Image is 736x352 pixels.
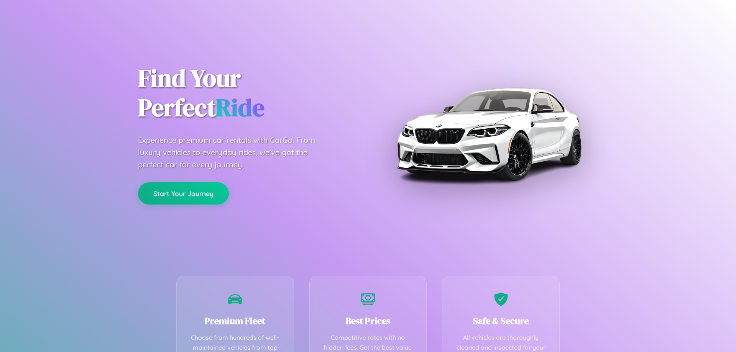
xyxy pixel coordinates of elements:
[138,64,356,123] h1: Find Your Perfect
[138,182,229,205] button: Start Your Journey
[393,38,585,230] img: Premium BMW car rental vehicle
[188,314,282,327] h3: Premium Fleet
[454,314,548,327] h3: Safe & Secure
[321,314,415,327] h3: Best Prices
[216,91,264,124] span: Ride
[138,134,330,171] p: Experience premium car rentals with CarGo. From luxury vehicles to everyday rides, we've got the ...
